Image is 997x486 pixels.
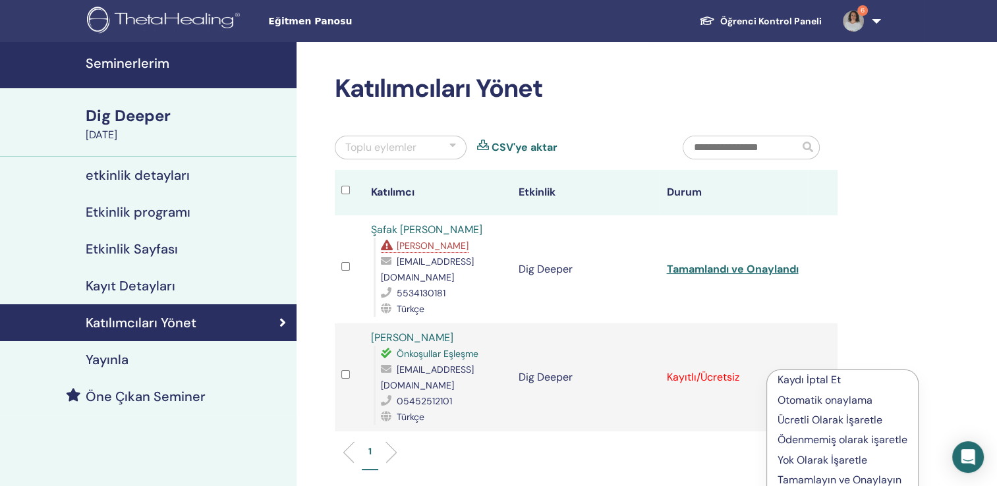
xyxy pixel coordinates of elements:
[397,240,469,252] span: [PERSON_NAME]
[371,223,482,236] a: Şafak [PERSON_NAME]
[86,315,196,331] h4: Katılımcıları Yönet
[381,364,474,391] span: [EMAIL_ADDRESS][DOMAIN_NAME]
[345,140,416,155] div: Toplu eylemler
[78,105,297,143] a: Dig Deeper[DATE]
[86,204,190,220] h4: Etkinlik programı
[86,55,289,71] h4: Seminerlerim
[843,11,864,32] img: default.jpg
[660,170,807,215] th: Durum
[952,441,984,473] div: Open Intercom Messenger
[368,445,372,458] p: 1
[86,352,128,367] h4: Yayınla
[778,412,907,428] p: Ücretli Olarak İşaretle
[335,74,838,104] h2: Katılımcıları Yönet
[512,170,660,215] th: Etkinlik
[86,278,175,294] h4: Kayıt Detayları
[397,348,478,360] span: Önkoşullar Eşleşme
[397,395,452,407] span: 05452512101
[364,170,512,215] th: Katılımcı
[87,7,244,36] img: logo.png
[512,215,660,323] td: Dig Deeper
[778,372,907,388] p: Kaydı İptal Et
[778,452,907,468] p: Yok Olarak İşaretle
[381,256,474,283] span: [EMAIL_ADDRESS][DOMAIN_NAME]
[397,287,445,299] span: 5534130181
[86,389,206,404] h4: Öne Çıkan Seminer
[689,9,832,34] a: Öğrenci Kontrol Paneli
[371,331,453,344] a: [PERSON_NAME]
[86,241,178,257] h4: Etkinlik Sayfası
[268,14,466,28] span: Eğitmen Panosu
[397,303,424,315] span: Türkçe
[397,411,424,423] span: Türkçe
[86,105,289,127] div: Dig Deeper
[512,323,660,431] td: Dig Deeper
[857,5,868,16] span: 6
[492,140,557,155] a: CSV'ye aktar
[86,167,190,183] h4: etkinlik detayları
[778,432,907,448] p: Ödenmemiş olarak işaretle
[86,127,289,143] div: [DATE]
[666,262,798,276] a: Tamamlandı ve Onaylandı
[778,392,907,408] p: Otomatik onaylama
[699,15,715,26] img: graduation-cap-white.svg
